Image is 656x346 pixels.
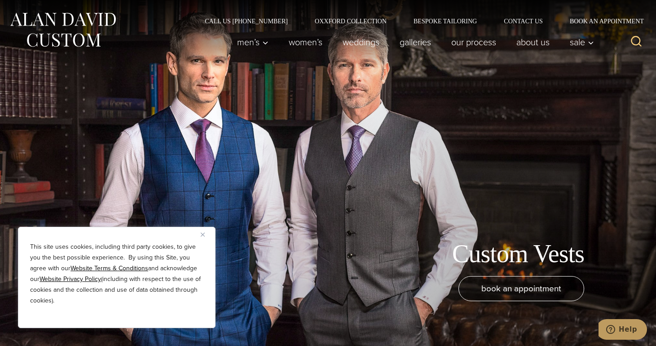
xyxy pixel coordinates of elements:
[227,33,279,51] button: Men’s sub menu toggle
[30,242,203,306] p: This site uses cookies, including third party cookies, to give you the best possible experience. ...
[227,33,599,51] nav: Primary Navigation
[70,264,148,273] a: Website Terms & Conditions
[481,282,561,295] span: book an appointment
[441,33,506,51] a: Our Process
[201,233,205,237] img: Close
[452,239,584,269] h1: Custom Vests
[191,18,301,24] a: Call Us [PHONE_NUMBER]
[40,274,101,284] a: Website Privacy Policy
[333,33,390,51] a: weddings
[9,10,117,50] img: Alan David Custom
[556,18,647,24] a: Book an Appointment
[191,18,647,24] nav: Secondary Navigation
[599,319,647,342] iframe: Opens a widget where you can chat to one of our agents
[279,33,333,51] a: Women’s
[625,31,647,53] button: View Search Form
[400,18,490,24] a: Bespoke Tailoring
[560,33,599,51] button: Sale sub menu toggle
[301,18,400,24] a: Oxxford Collection
[506,33,560,51] a: About Us
[201,229,211,240] button: Close
[490,18,556,24] a: Contact Us
[390,33,441,51] a: Galleries
[458,276,584,301] a: book an appointment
